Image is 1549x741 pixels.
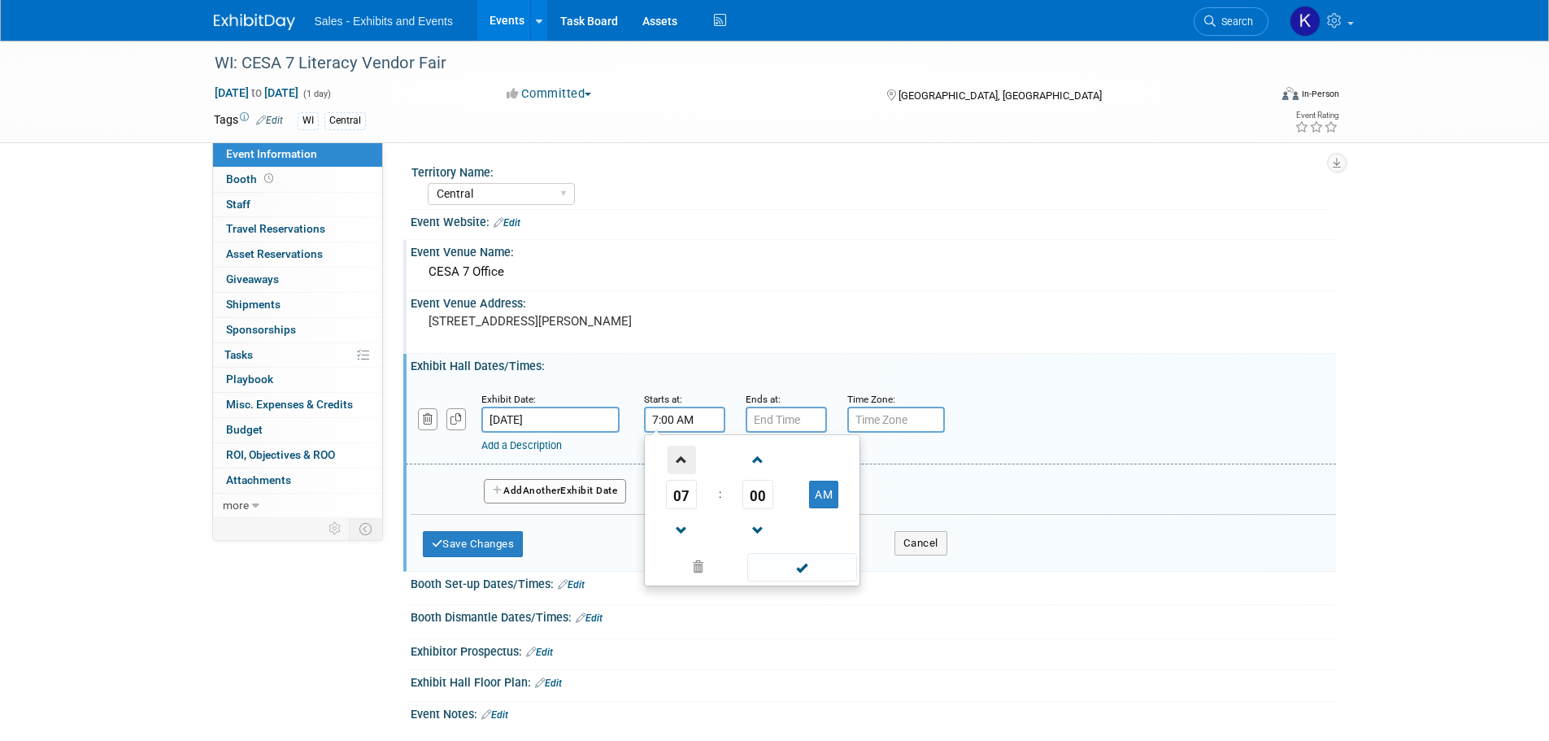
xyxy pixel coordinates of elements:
[429,314,778,329] pre: [STREET_ADDRESS][PERSON_NAME]
[576,612,603,624] a: Edit
[411,160,1329,181] div: Territory Name:
[213,469,382,493] a: Attachments
[1173,85,1340,109] div: Event Format
[666,438,697,480] a: Increment Hour
[213,494,382,518] a: more
[742,509,773,551] a: Decrement Minute
[321,518,350,539] td: Personalize Event Tab Strip
[213,443,382,468] a: ROI, Objectives & ROO
[214,85,299,100] span: [DATE] [DATE]
[213,343,382,368] a: Tasks
[716,480,724,509] td: :
[481,439,562,451] a: Add a Description
[1294,111,1338,120] div: Event Rating
[847,407,945,433] input: Time Zone
[213,318,382,342] a: Sponsorships
[213,217,382,242] a: Travel Reservations
[1282,87,1299,100] img: Format-Inperson.png
[666,509,697,551] a: Decrement Hour
[226,473,291,486] span: Attachments
[1290,6,1321,37] img: Kara Haven
[523,485,561,496] span: Another
[746,557,858,580] a: Done
[226,448,335,461] span: ROI, Objectives & ROO
[214,111,283,130] td: Tags
[223,499,249,512] span: more
[324,112,366,129] div: Central
[894,531,947,556] button: Cancel
[411,291,1336,312] div: Event Venue Address:
[746,407,827,433] input: End Time
[315,15,453,28] span: Sales - Exhibits and Events
[742,438,773,480] a: Increment Minute
[226,398,353,411] span: Misc. Expenses & Credits
[746,394,781,405] small: Ends at:
[481,709,508,721] a: Edit
[1301,88,1339,100] div: In-Person
[298,112,319,129] div: WI
[1194,7,1268,36] a: Search
[648,556,749,579] a: Clear selection
[411,639,1336,660] div: Exhibitor Prospectus:
[526,647,553,658] a: Edit
[213,242,382,267] a: Asset Reservations
[213,393,382,417] a: Misc. Expenses & Credits
[249,86,264,99] span: to
[226,198,250,211] span: Staff
[226,172,276,185] span: Booth
[501,85,598,102] button: Committed
[226,222,325,235] span: Travel Reservations
[742,480,773,509] span: Pick Minute
[809,481,838,508] button: AM
[423,259,1324,285] div: CESA 7 Office
[214,14,295,30] img: ExhibitDay
[226,147,317,160] span: Event Information
[558,579,585,591] a: Edit
[411,240,1336,260] div: Event Venue Name:
[411,354,1336,374] div: Exhibit Hall Dates/Times:
[411,605,1336,626] div: Booth Dismantle Dates/Times:
[224,348,253,361] span: Tasks
[213,142,382,167] a: Event Information
[349,518,382,539] td: Toggle Event Tabs
[213,268,382,292] a: Giveaways
[226,423,263,436] span: Budget
[213,368,382,392] a: Playbook
[481,394,536,405] small: Exhibit Date:
[209,49,1244,78] div: WI: CESA 7 Literacy Vendor Fair
[226,373,273,386] span: Playbook
[666,480,697,509] span: Pick Hour
[302,89,331,99] span: (1 day)
[481,407,620,433] input: Date
[535,678,562,689] a: Edit
[411,572,1336,593] div: Booth Set-up Dates/Times:
[226,247,323,260] span: Asset Reservations
[213,168,382,192] a: Booth
[226,298,281,311] span: Shipments
[644,394,682,405] small: Starts at:
[213,418,382,442] a: Budget
[226,272,279,286] span: Giveaways
[261,172,276,185] span: Booth not reserved yet
[899,89,1102,102] span: [GEOGRAPHIC_DATA], [GEOGRAPHIC_DATA]
[226,323,296,336] span: Sponsorships
[484,479,627,503] button: AddAnotherExhibit Date
[423,531,524,557] button: Save Changes
[256,115,283,126] a: Edit
[213,293,382,317] a: Shipments
[411,210,1336,231] div: Event Website:
[411,702,1336,723] div: Event Notes:
[1216,15,1253,28] span: Search
[847,394,895,405] small: Time Zone:
[644,407,725,433] input: Start Time
[494,217,520,229] a: Edit
[213,193,382,217] a: Staff
[411,670,1336,691] div: Exhibit Hall Floor Plan:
